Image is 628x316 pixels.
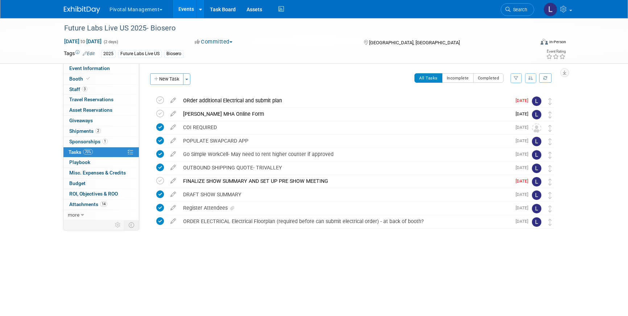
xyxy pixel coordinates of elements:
[69,159,90,165] span: Playbook
[548,219,552,226] i: Move task
[63,105,139,115] a: Asset Reservations
[548,192,552,199] i: Move task
[101,50,116,58] div: 2025
[63,95,139,105] a: Travel Reservations
[63,74,139,84] a: Booth
[544,3,557,16] img: Leslie Pelton
[516,98,532,103] span: [DATE]
[532,217,541,227] img: Leslie Pelton
[548,152,552,159] i: Move task
[179,121,511,134] div: COI REQUIRED
[167,178,179,184] a: edit
[167,138,179,144] a: edit
[532,164,541,173] img: Leslie Pelton
[167,218,179,225] a: edit
[63,210,139,220] a: more
[179,148,511,160] div: Go Simple WorkCell- May need to rent higher counter if approved
[82,86,87,92] span: 3
[179,175,511,187] div: FINALIZE SHOW SUMMARY AND SET UP PRE SHOW MEETING
[69,149,93,155] span: Tasks
[532,137,541,146] img: Leslie Pelton
[167,97,179,104] a: edit
[179,135,511,147] div: POPULATE SWAPCARD APP
[516,219,532,224] span: [DATE]
[83,149,93,155] span: 70%
[546,50,566,53] div: Event Rating
[511,7,527,12] span: Search
[69,191,118,197] span: ROI, Objectives & ROO
[69,170,126,176] span: Misc. Expenses & Credits
[179,94,511,107] div: ORder additional Electrical and submit plan
[64,6,100,13] img: ExhibitDay
[69,118,93,123] span: Giveaways
[167,124,179,131] a: edit
[167,205,179,211] a: edit
[63,157,139,168] a: Playbook
[63,116,139,126] a: Giveaways
[167,111,179,117] a: edit
[179,108,511,120] div: [PERSON_NAME] MHA Online Form
[100,201,107,207] span: 14
[63,137,139,147] a: Sponsorships1
[68,212,79,218] span: more
[63,178,139,189] a: Budget
[516,138,532,143] span: [DATE]
[442,73,474,83] button: Incomplete
[124,220,139,230] td: Toggle Event Tabs
[83,51,95,56] a: Edit
[69,201,107,207] span: Attachments
[516,205,532,210] span: [DATE]
[516,165,532,170] span: [DATE]
[516,178,532,184] span: [DATE]
[167,151,179,157] a: edit
[473,73,504,83] button: Completed
[63,147,139,157] a: Tasks70%
[118,50,162,58] div: Future Labs Live US
[102,139,108,144] span: 1
[369,40,460,45] span: [GEOGRAPHIC_DATA], [GEOGRAPHIC_DATA]
[95,128,101,134] span: 2
[179,161,511,174] div: OUTBOUND SHIPPING QUOTE- TRIVALLEY
[548,111,552,118] i: Move task
[548,138,552,145] i: Move task
[167,164,179,171] a: edit
[532,190,541,200] img: Leslie Pelton
[62,22,523,35] div: Future Labs Live US 2025- Biosero
[69,65,110,71] span: Event Information
[164,50,183,58] div: Biosero
[63,126,139,136] a: Shipments2
[63,85,139,95] a: Staff3
[69,128,101,134] span: Shipments
[548,178,552,185] i: Move task
[532,204,541,213] img: Leslie Pelton
[532,177,541,186] img: Leslie Pelton
[69,86,87,92] span: Staff
[63,168,139,178] a: Misc. Expenses & Credits
[192,38,235,46] button: Committed
[179,215,511,227] div: ORDER ELECTRICAL Electrical Floorplan (required before can submit electrical order) - at back of ...
[86,77,90,81] i: Booth reservation complete
[69,107,112,113] span: Asset Reservations
[64,38,102,45] span: [DATE] [DATE]
[532,150,541,160] img: Leslie Pelton
[548,98,552,105] i: Move task
[64,50,95,58] td: Tags
[516,192,532,197] span: [DATE]
[501,3,534,16] a: Search
[79,38,86,44] span: to
[112,220,124,230] td: Personalize Event Tab Strip
[414,73,442,83] button: All Tasks
[167,191,179,198] a: edit
[69,139,108,144] span: Sponsorships
[516,152,532,157] span: [DATE]
[179,188,511,201] div: DRAFT SHOW SUMMARY
[179,202,511,214] div: Register Attendees
[549,39,566,45] div: In-Person
[532,123,541,133] img: Unassigned
[548,205,552,212] i: Move task
[532,97,541,106] img: Leslie Pelton
[63,189,139,199] a: ROI, Objectives & ROO
[516,111,532,116] span: [DATE]
[63,63,139,74] a: Event Information
[69,97,113,102] span: Travel Reservations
